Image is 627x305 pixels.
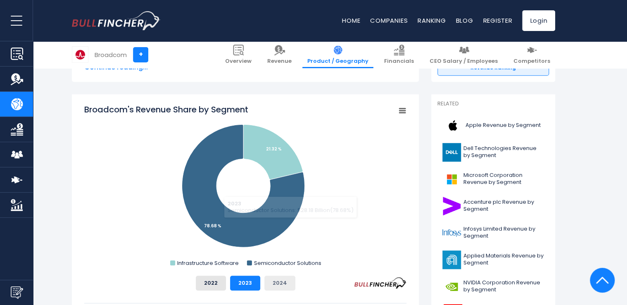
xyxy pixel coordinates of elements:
button: 2024 [264,276,295,291]
a: Overview [220,41,256,68]
a: NVIDIA Corporation Revenue by Segment [437,275,549,298]
img: AVGO logo [72,47,88,62]
a: Blog [456,16,473,25]
a: Applied Materials Revenue by Segment [437,248,549,271]
a: Accenture plc Revenue by Segment [437,195,549,217]
text: Infrastructure Software [177,259,239,267]
a: Companies [370,16,408,25]
span: Infosys Limited Revenue by Segment [463,226,544,240]
a: Go to homepage [72,11,161,30]
svg: Broadcom's Revenue Share by Segment [84,104,406,269]
img: NVDA logo [442,277,461,296]
span: Microsoft Corporation Revenue by Segment [463,172,544,186]
img: INFY logo [442,224,461,242]
span: Overview [225,58,252,65]
a: Apple Revenue by Segment [437,114,549,137]
a: Competitors [508,41,555,68]
img: AMAT logo [442,250,461,269]
button: 2023 [230,276,260,291]
a: Microsoft Corporation Revenue by Segment [437,168,549,191]
span: Financials [384,58,414,65]
tspan: Broadcom's Revenue Share by Segment [84,104,248,115]
a: Product / Geography [302,41,373,68]
a: CEO Salary / Employees [425,41,503,68]
span: Revenue [267,58,292,65]
span: Dell Technologies Revenue by Segment [463,145,544,159]
button: 2022 [196,276,226,291]
span: Apple Revenue by Segment [465,122,541,129]
img: AAPL logo [442,116,463,135]
div: Broadcom [95,50,127,60]
a: Revenue [262,41,297,68]
a: Register [483,16,512,25]
p: Related [437,100,549,107]
a: Dell Technologies Revenue by Segment [437,141,549,164]
a: Home [342,16,360,25]
a: Ranking [418,16,446,25]
img: MSFT logo [442,170,461,188]
a: + [133,47,148,62]
tspan: 21.32 % [266,146,281,152]
text: Semiconductor Solutions [254,259,321,267]
a: Login [522,10,555,31]
img: bullfincher logo [72,11,161,30]
span: NVIDIA Corporation Revenue by Segment [463,279,544,293]
span: Applied Materials Revenue by Segment [463,253,544,267]
span: Accenture plc Revenue by Segment [463,199,544,213]
span: Competitors [513,58,550,65]
img: ACN logo [442,197,461,215]
span: CEO Salary / Employees [430,58,498,65]
tspan: 78.68 % [204,223,221,229]
span: Product / Geography [307,58,368,65]
a: Infosys Limited Revenue by Segment [437,222,549,244]
img: DELL logo [442,143,461,162]
a: Financials [379,41,419,68]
